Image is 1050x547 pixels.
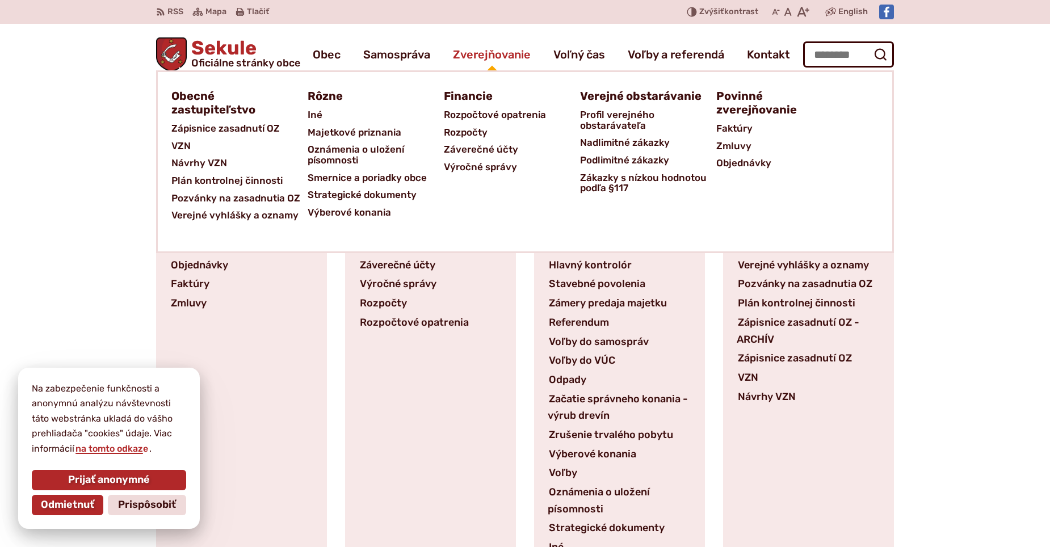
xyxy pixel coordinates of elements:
[171,86,294,120] a: Obecné zastupiteľstvo
[716,154,852,172] a: Objednávky
[628,39,724,70] a: Voľby a referendá
[171,137,308,155] a: VZN
[716,137,751,155] span: Zmluvy
[171,190,308,207] a: Pozvánky na zasadnutia OZ
[171,137,191,155] span: VZN
[453,39,531,70] a: Zverejňovanie
[716,120,753,137] span: Faktúry
[548,521,666,534] a: Strategické dokumenty
[363,39,430,70] a: Samospráva
[156,37,187,71] img: Prejsť na domovskú stránku
[308,186,444,204] a: Strategické dokumenty
[580,134,716,152] a: Nadlimitné zákazky
[548,448,637,460] a: Výberové konania
[716,86,839,120] a: Povinné zverejňovanie
[108,495,186,515] button: Prispôsobiť
[553,39,605,70] a: Voľný čas
[548,466,578,479] a: Voľby
[171,172,283,190] span: Plán kontrolnej činnosti
[548,486,650,515] a: Oznámenia o uložení písomnosti
[444,141,580,158] a: Záverečné účty
[548,393,688,422] a: Začatie správneho konania - výrub drevín
[737,259,870,271] a: Verejné vyhlášky a oznamy
[171,190,300,207] span: Pozvánky na zasadnutia OZ
[580,86,703,106] a: Verejné obstarávanie
[247,7,269,17] span: Tlačiť
[548,297,668,309] a: Zámery predaja majetku
[580,106,716,134] span: Profil verejného obstarávateľa
[548,354,616,367] a: Voľby do VÚC
[32,470,186,490] button: Prijať anonymné
[444,141,518,158] span: Záverečné účty
[747,39,790,70] a: Kontakt
[308,204,391,221] span: Výberové konania
[548,277,646,290] a: Stavebné povolenia
[359,316,470,329] a: Rozpočtové opatrenia
[580,134,670,152] span: Nadlimitné zákazky
[308,106,444,124] a: Iné
[308,124,401,141] span: Majetkové priznania
[171,120,308,137] a: Zápisnice zasadnutí OZ
[836,5,870,19] a: English
[737,316,859,346] a: Zápisnice zasadnutí OZ - ARCHÍV
[548,335,650,348] a: Voľby do samospráv
[737,277,873,290] a: Pozvánky na zasadnutia OZ
[308,169,427,187] span: Smernice a poriadky obce
[308,124,444,141] a: Majetkové priznania
[170,259,229,271] a: Objednávky
[68,474,150,486] span: Prijať anonymné
[313,39,341,70] a: Obec
[580,152,669,169] span: Podlimitné zákazky
[308,86,343,106] span: Rôzne
[580,86,702,106] span: Verejné obstarávanie
[170,277,211,290] a: Faktúry
[444,106,546,124] span: Rozpočtové opatrenia
[205,5,226,19] span: Mapa
[308,169,444,187] a: Smernice a poriadky obce
[444,158,517,176] span: Výročné správy
[156,37,300,71] a: Logo Sekule, prejsť na domovskú stránku.
[838,5,868,19] span: English
[737,390,797,403] a: Návrhy VZN
[171,172,308,190] a: Plán kontrolnej činnosti
[716,137,852,155] a: Zmluvy
[737,352,853,364] a: Zápisnice zasadnutí OZ
[699,7,758,17] span: kontrast
[580,169,716,197] a: Zákazky s nízkou hodnotou podľa §117
[548,428,674,441] a: Zrušenie trvalého pobytu
[171,154,308,172] a: Návrhy VZN
[32,495,103,515] button: Odmietnuť
[171,120,280,137] span: Zápisnice zasadnutí OZ
[118,499,176,511] span: Prispôsobiť
[308,186,417,204] span: Strategické dokumenty
[548,259,633,271] a: Hlavný kontrolór
[548,316,610,329] a: Referendum
[171,207,308,224] a: Verejné vyhlášky a oznamy
[444,86,493,106] span: Financie
[444,158,580,176] a: Výročné správy
[171,154,227,172] span: Návrhy VZN
[699,7,724,16] span: Zvýšiť
[187,39,300,68] span: Sekule
[308,204,444,221] a: Výberové konania
[359,259,436,271] a: Záverečné účty
[359,277,438,290] a: Výročné správy
[716,120,852,137] a: Faktúry
[41,499,94,511] span: Odmietnuť
[308,86,430,106] a: Rôzne
[737,297,856,309] a: Plán kontrolnej činnosti
[170,297,208,309] a: Zmluvy
[716,154,771,172] span: Objednávky
[444,86,566,106] a: Financie
[308,141,444,169] span: Oznámenia o uložení písomnosti
[308,106,322,124] span: Iné
[167,5,183,19] span: RSS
